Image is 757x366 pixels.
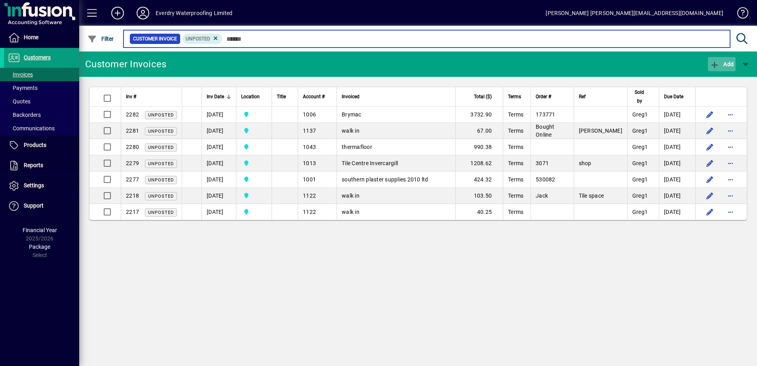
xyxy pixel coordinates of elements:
td: 1208.62 [455,155,503,172]
span: Financial Year [23,227,57,233]
a: Payments [4,81,79,95]
button: Edit [704,206,716,218]
span: Customers [24,54,51,61]
span: Jack [536,193,548,199]
td: 103.50 [455,188,503,204]
span: Unposted [148,194,174,199]
button: More options [724,206,737,218]
span: Support [24,202,44,209]
span: 2280 [126,144,139,150]
td: [DATE] [659,139,695,155]
span: 2282 [126,111,139,118]
span: Customer Invoice [133,35,177,43]
span: 2281 [126,128,139,134]
div: Location [241,92,267,101]
a: Invoices [4,68,79,81]
td: 40.25 [455,204,503,220]
span: Bought Online [536,124,555,138]
td: [DATE] [659,123,695,139]
span: Greg1 [632,111,648,118]
td: 3732.90 [455,107,503,123]
span: Terms [508,209,523,215]
span: Central [241,110,267,119]
div: Order # [536,92,569,101]
td: [DATE] [659,188,695,204]
a: Support [4,196,79,216]
button: More options [724,173,737,186]
span: 1013 [303,160,316,166]
span: Inv Date [207,92,224,101]
td: 67.00 [455,123,503,139]
a: Communications [4,122,79,135]
span: Greg1 [632,209,648,215]
span: Invoiced [342,92,359,101]
button: Edit [704,124,716,137]
div: Everdry Waterproofing Limited [156,7,232,19]
span: Unposted [148,112,174,118]
div: Sold by [632,88,654,105]
td: [DATE] [202,188,236,204]
a: Quotes [4,95,79,108]
button: Edit [704,141,716,153]
button: More options [724,157,737,170]
a: Reports [4,156,79,175]
span: 3071 [536,160,549,166]
button: More options [724,189,737,202]
span: Terms [508,128,523,134]
span: Central [241,208,267,216]
span: Brymac [342,111,361,118]
span: Order # [536,92,551,101]
span: Backorders [8,112,41,118]
td: [DATE] [659,155,695,172]
button: Add [708,57,736,71]
button: More options [724,108,737,121]
span: 2279 [126,160,139,166]
span: Central [241,143,267,151]
span: Greg1 [632,144,648,150]
div: Title [277,92,293,101]
span: 1137 [303,128,316,134]
span: Communications [8,125,55,132]
a: Knowledge Base [731,2,747,27]
span: Central [241,126,267,135]
td: [DATE] [202,123,236,139]
a: Backorders [4,108,79,122]
button: Edit [704,157,716,170]
span: Central [241,159,267,168]
span: Unposted [148,210,174,215]
span: Unposted [148,177,174,183]
span: Sold by [632,88,647,105]
button: Edit [704,108,716,121]
span: walk in [342,209,359,215]
span: Inv # [126,92,136,101]
td: [DATE] [202,155,236,172]
mat-chip: Customer Invoice Status: Unposted [183,34,223,44]
td: [DATE] [202,204,236,220]
a: Products [4,135,79,155]
div: Invoiced [342,92,451,101]
div: [PERSON_NAME] [PERSON_NAME][EMAIL_ADDRESS][DOMAIN_NAME] [546,7,723,19]
span: Settings [24,182,44,189]
td: [DATE] [659,107,695,123]
button: Edit [704,173,716,186]
button: Profile [130,6,156,20]
div: Customer Invoices [85,58,166,71]
span: Greg1 [632,128,648,134]
span: southern plaster supplies 2010 ltd [342,176,428,183]
span: walk in [342,128,359,134]
span: Invoices [8,71,33,78]
button: More options [724,124,737,137]
span: 2277 [126,176,139,183]
a: Home [4,28,79,48]
span: 2218 [126,193,139,199]
span: Terms [508,160,523,166]
td: [DATE] [659,172,695,188]
button: More options [724,141,737,153]
span: Add [710,61,734,67]
button: Filter [86,32,116,46]
span: Total ($) [474,92,492,101]
span: walk in [342,193,359,199]
span: Unposted [148,161,174,166]
span: Tile Centre Invercargill [342,160,398,166]
span: Tile space [579,193,604,199]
